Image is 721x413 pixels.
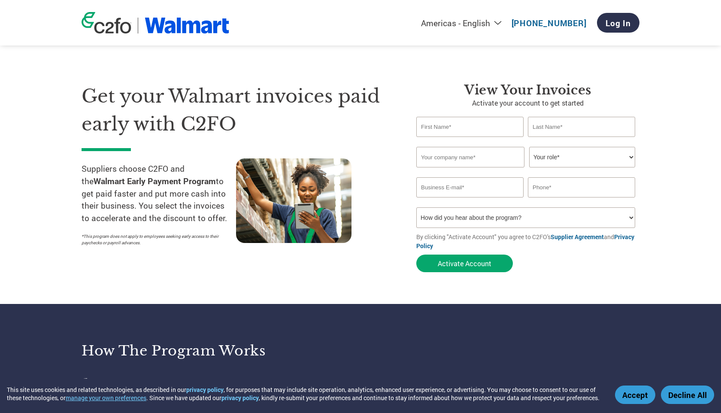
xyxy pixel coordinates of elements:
div: Invalid company name or company name is too long [416,168,635,174]
a: Supplier Agreement [551,233,604,241]
a: Privacy Policy [416,233,634,250]
p: *This program does not apply to employees seeking early access to their paychecks or payroll adva... [82,233,227,246]
a: privacy policy [221,394,259,402]
img: supply chain worker [236,158,351,243]
input: Phone* [528,177,635,197]
div: This site uses cookies and related technologies, as described in our , for purposes that may incl... [7,386,603,402]
select: Title/Role [529,147,635,167]
p: Activate your account to get started [416,98,639,108]
a: [PHONE_NUMBER] [512,18,587,28]
a: Log In [597,13,639,33]
h3: View Your Invoices [416,82,639,98]
button: Decline All [661,386,714,404]
img: Walmart [145,18,229,33]
strong: Walmart Early Payment Program [94,176,216,186]
input: First Name* [416,117,524,137]
button: manage your own preferences [66,394,146,402]
p: Suppliers choose C2FO and the to get paid faster and put more cash into their business. You selec... [82,163,236,225]
h3: How the program works [82,342,350,359]
div: Invalid first name or first name is too long [416,138,524,143]
button: Accept [615,386,655,404]
h4: Sign up for free [99,376,313,387]
input: Your company name* [416,147,524,167]
a: privacy policy [186,386,224,394]
div: Inavlid Email Address [416,198,524,204]
p: By clicking "Activate Account" you agree to C2FO's and [416,232,639,250]
img: c2fo logo [82,12,131,33]
input: Last Name* [528,117,635,137]
input: Invalid Email format [416,177,524,197]
div: Inavlid Phone Number [528,198,635,204]
h1: Get your Walmart invoices paid early with C2FO [82,82,391,138]
button: Activate Account [416,255,513,272]
div: Invalid last name or last name is too long [528,138,635,143]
